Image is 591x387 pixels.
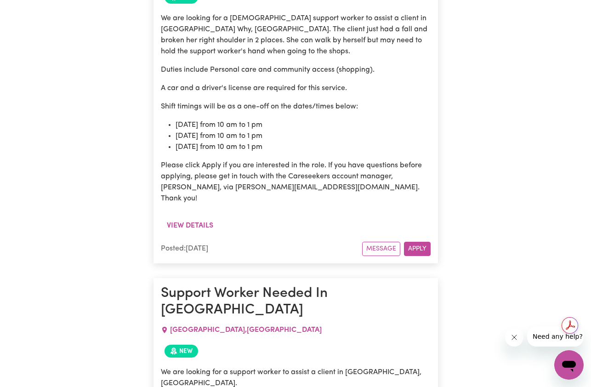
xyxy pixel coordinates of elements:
[161,64,431,75] p: Duties include Personal care and community access (shopping).
[161,160,431,204] p: Please click Apply if you are interested in the role. If you have questions before applying, plea...
[505,328,523,347] iframe: Close message
[527,326,584,347] iframe: Message from company
[176,142,431,153] li: [DATE] from 10 am to 1 pm
[404,242,431,256] button: Apply for this job
[165,345,198,358] span: Job posted within the last 30 days
[554,350,584,380] iframe: Button to launch messaging window
[161,285,431,319] h1: Support Worker Needed In [GEOGRAPHIC_DATA]
[161,83,431,94] p: A car and a driver's license are required for this service.
[362,242,400,256] button: Message
[176,131,431,142] li: [DATE] from 10 am to 1 pm
[161,217,219,234] button: View details
[161,101,431,112] p: Shift timings will be as a one-off on the dates/times below:
[161,13,431,57] p: We are looking for a [DEMOGRAPHIC_DATA] support worker to assist a client in [GEOGRAPHIC_DATA] Wh...
[161,243,362,254] div: Posted: [DATE]
[170,326,322,334] span: [GEOGRAPHIC_DATA] , [GEOGRAPHIC_DATA]
[176,120,431,131] li: [DATE] from 10 am to 1 pm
